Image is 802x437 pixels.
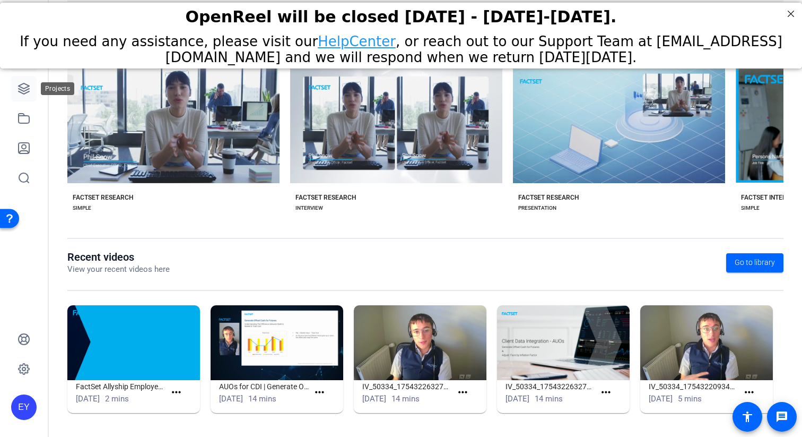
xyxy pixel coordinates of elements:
[518,193,579,202] div: FACTSET RESEARCH
[76,394,100,404] span: [DATE]
[518,204,556,212] div: PRESENTATION
[11,395,37,420] div: EY
[649,380,738,393] h1: IV_50334_1754322093424_webcam
[599,386,613,399] mat-icon: more_horiz
[73,204,91,212] div: SIMPLE
[362,394,386,404] span: [DATE]
[41,82,74,95] div: Projects
[505,394,529,404] span: [DATE]
[20,31,782,63] span: If you need any assistance, please visit our , or reach out to our Support Team at [EMAIL_ADDRESS...
[354,305,486,380] img: IV_50334_1754322632758_webcam
[211,305,343,380] img: AUOs for CDI | Generate Offset Cash for Futures & Adjust Face by Inflation Factor
[497,305,630,380] img: IV_50334_1754322632758_screen
[219,394,243,404] span: [DATE]
[741,410,754,423] mat-icon: accessibility
[678,394,702,404] span: 5 mins
[505,380,595,393] h1: IV_50334_1754322632758_screen
[295,193,356,202] div: FACTSET RESEARCH
[456,386,469,399] mat-icon: more_horiz
[170,386,183,399] mat-icon: more_horiz
[318,31,396,47] a: HelpCenter
[248,394,276,404] span: 14 mins
[219,380,309,393] h1: AUOs for CDI | Generate Offset Cash for Futures & Adjust Face by Inflation Factor
[13,5,789,23] div: OpenReel will be closed [DATE] - [DATE]-[DATE].
[76,380,165,393] h1: FactSet Allyship Employee Video 2025
[313,386,326,399] mat-icon: more_horiz
[105,394,129,404] span: 2 mins
[743,386,756,399] mat-icon: more_horiz
[741,204,760,212] div: SIMPLE
[67,263,170,276] p: View your recent videos here
[726,253,783,272] a: Go to library
[735,257,775,268] span: Go to library
[535,394,563,404] span: 14 mins
[73,193,134,202] div: FACTSET RESEARCH
[67,251,170,263] h1: Recent videos
[67,305,200,380] img: FactSet Allyship Employee Video 2025
[640,305,773,380] img: IV_50334_1754322093424_webcam
[649,394,673,404] span: [DATE]
[775,410,788,423] mat-icon: message
[741,193,798,202] div: FACTSET INTERNAL
[295,204,323,212] div: INTERVIEW
[362,380,452,393] h1: IV_50334_1754322632758_webcam
[391,394,420,404] span: 14 mins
